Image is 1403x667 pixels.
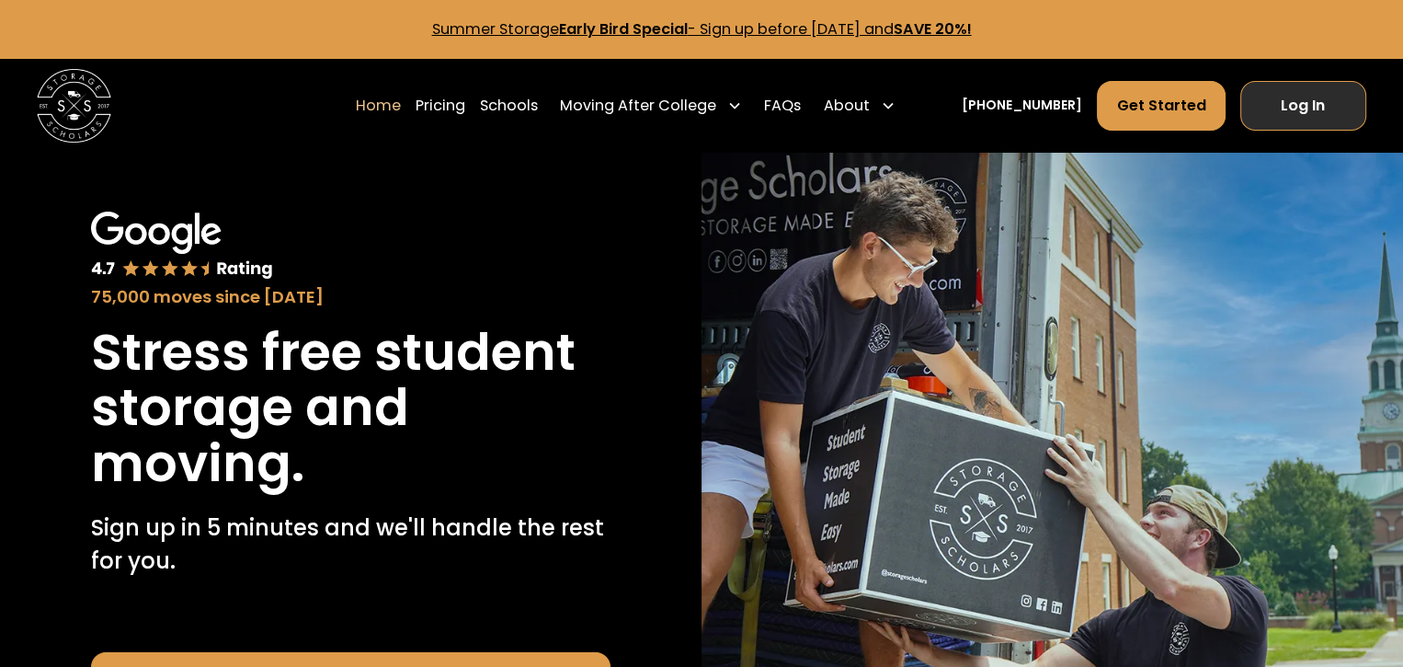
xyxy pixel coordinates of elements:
div: About [824,95,870,117]
a: [PHONE_NUMBER] [962,96,1082,115]
a: Log In [1240,81,1366,131]
a: Summer StorageEarly Bird Special- Sign up before [DATE] andSAVE 20%! [432,18,972,40]
p: Sign up in 5 minutes and we'll handle the rest for you. [91,512,610,579]
div: About [816,80,902,132]
a: Schools [480,80,538,132]
div: Moving After College [553,80,749,132]
strong: Early Bird Special [559,18,688,40]
strong: SAVE 20%! [894,18,972,40]
div: 75,000 moves since [DATE] [91,284,610,309]
a: FAQs [764,80,801,132]
div: Moving After College [560,95,716,117]
a: Pricing [416,80,465,132]
h1: Stress free student storage and moving. [91,325,610,493]
img: Storage Scholars main logo [37,69,111,144]
img: Google 4.7 star rating [91,212,272,282]
a: Get Started [1097,81,1225,131]
a: Home [356,80,401,132]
